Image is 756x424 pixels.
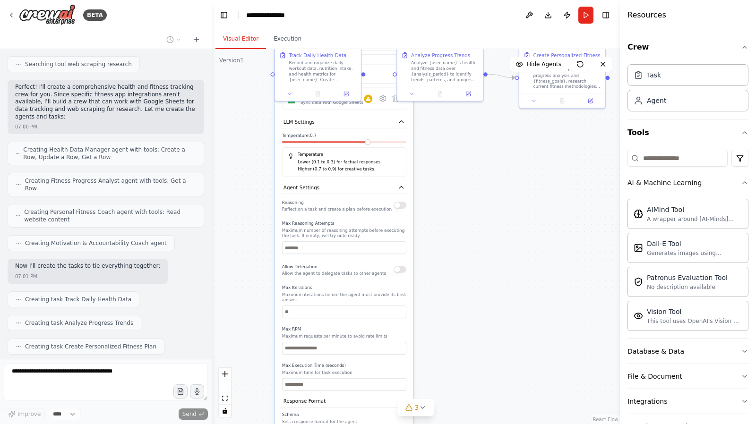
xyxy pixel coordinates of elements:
img: VisionTool [634,311,643,321]
div: 07:01 PM [15,273,37,280]
button: AI & Machine Learning [627,170,748,195]
div: BETA [83,9,107,21]
button: zoom out [219,380,231,392]
a: React Flow attribution [593,417,619,422]
button: zoom in [219,368,231,380]
div: Create Personalized Fitness PlanBased on {user_name}'s progress analysis and {fitness_goals}, res... [519,47,606,109]
div: AI & Machine Learning [627,178,702,187]
button: Database & Data [627,339,748,364]
div: Version 1 [219,57,244,64]
div: Create Personalized Fitness Plan [533,52,601,66]
label: Max Execution Time (seconds) [282,363,406,368]
div: Agent [647,96,666,105]
p: Higher (0.7 to 0.9) for creative tasks. [298,166,400,172]
div: Vision Tool [647,307,742,316]
p: Maximum number of reasoning attempts before executing the task. If empty, will try until ready. [282,228,406,239]
img: AIMindTool [634,209,643,219]
div: AI & Machine Learning [627,195,748,339]
div: Analyze Progress TrendsAnalyze {user_name}'s health and fitness data over {analysis_period} to id... [396,47,484,102]
div: Sync data with Google Sheets [301,100,363,106]
label: Max RPM [282,327,406,332]
img: Logo [19,4,76,25]
div: Track Daily Health Data [289,52,347,59]
button: Crew [627,34,748,60]
button: Open in side panel [334,90,358,98]
div: Generates images using OpenAI's Dall-E model. [647,249,742,257]
p: Maximum time for task execution [282,370,406,375]
button: 3 [398,399,434,416]
button: File & Document [627,364,748,389]
span: Response Format [283,398,326,405]
div: Dall-E Tool [647,239,742,248]
div: File & Document [627,372,682,381]
div: AIMind Tool [647,205,742,214]
button: Tools [627,119,748,146]
button: No output available [425,90,455,98]
div: A wrapper around [AI-Minds]([URL][DOMAIN_NAME]). Useful for when you need answers to questions fr... [647,215,742,223]
button: LLM Settings [281,116,408,128]
span: Creating Fitness Progress Analyst agent with tools: Get a Row [25,177,196,192]
span: LLM Settings [283,119,315,126]
span: 3 [415,403,419,412]
div: No description available [647,283,728,291]
img: PatronusEvalTool [634,277,643,287]
span: Agent Settings [283,184,319,191]
div: Database & Data [627,347,684,356]
button: Agent Settings [281,181,408,194]
img: DallETool [634,243,643,253]
div: Google Sheets [301,92,363,99]
div: Based on {user_name}'s progress analysis and {fitness_goals}, research current fitness methodolog... [533,67,601,89]
span: Creating Motivation & Accountability Coach agent [25,239,167,247]
h4: Resources [627,9,666,21]
span: Hide Agents [527,60,561,68]
img: Google Sheets [286,93,296,103]
span: Creating Personal Fitness Coach agent with tools: Read website content [24,208,196,223]
p: Reflect on a task and create a plan before execution [282,206,392,212]
p: Perfect! I'll create a comprehensive health and fitness tracking crew for you. Since specific fit... [15,84,197,120]
div: Analyze {user_name}'s health and fitness data over {analysis_period} to identify trends, patterns... [411,60,479,82]
div: Integrations [627,397,667,406]
p: Maximum iterations before the agent must provide its best answer [282,292,406,303]
button: Hide left sidebar [217,8,231,22]
label: Max Iterations [282,285,406,290]
nav: breadcrumb [246,10,293,20]
button: Hide Agents [510,57,567,72]
button: Upload files [173,384,188,399]
div: Task [647,70,661,80]
button: Response Format [281,395,408,407]
label: Max Reasoning Attempts [282,220,406,226]
div: 07:00 PM [15,123,37,130]
button: Visual Editor [215,29,266,49]
span: Searching tool web scraping research [25,60,132,68]
div: React Flow controls [219,368,231,417]
button: Click to speak your automation idea [190,384,204,399]
h5: Temperature [288,152,400,158]
button: No output available [303,90,333,98]
button: Switch to previous chat [163,34,185,45]
span: Send [182,410,197,418]
span: Reasoning [282,200,304,205]
div: Record and organize daily workout data, nutrition intake, and health metrics for {user_name}. Cre... [289,60,357,82]
div: Crew [627,60,748,119]
button: Open in side panel [578,97,602,105]
button: Configure tool [377,92,389,105]
span: Allow Delegation [282,264,318,269]
div: Track Daily Health DataRecord and organize daily workout data, nutrition intake, and health metri... [275,47,362,102]
span: Creating Health Data Manager agent with tools: Create a Row, Update a Row, Get a Row [23,146,196,161]
button: Hide right sidebar [599,8,612,22]
button: toggle interactivity [219,405,231,417]
span: Temperature: 0.7 [282,133,317,138]
p: Lower (0.1 to 0.3) for factual responses. [298,159,400,165]
button: Execution [266,29,309,49]
button: Improve [4,408,45,420]
g: Edge from c87d0c53-adfc-4f74-bb91-a696f8e55531 to 1e745108-85ae-4952-a7b1-767579c0f36d [488,71,515,81]
button: fit view [219,392,231,405]
button: Send [179,408,208,420]
span: Creating task Track Daily Health Data [25,296,131,303]
button: Open in side panel [456,90,481,98]
button: Start a new chat [189,34,204,45]
span: Improve [17,410,41,418]
span: Creating task Analyze Progress Trends [25,319,133,327]
span: Creating task Create Personalized Fitness Plan [25,343,156,350]
p: Allow the agent to delegate tasks to other agents [282,271,386,276]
